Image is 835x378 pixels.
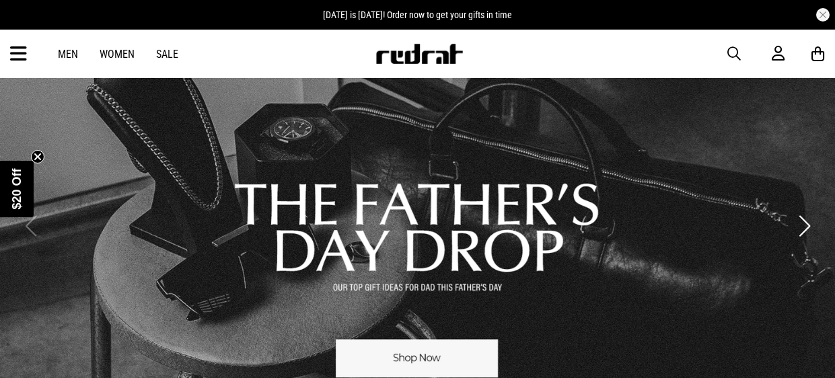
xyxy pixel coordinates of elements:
img: Redrat logo [375,44,464,64]
button: Close teaser [31,150,44,163]
button: Previous slide [22,211,40,241]
a: Sale [156,48,178,61]
span: [DATE] is [DATE]! Order now to get your gifts in time [323,9,512,20]
a: Men [58,48,78,61]
span: $20 Off [10,168,24,209]
button: Next slide [795,211,813,241]
a: Women [100,48,135,61]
